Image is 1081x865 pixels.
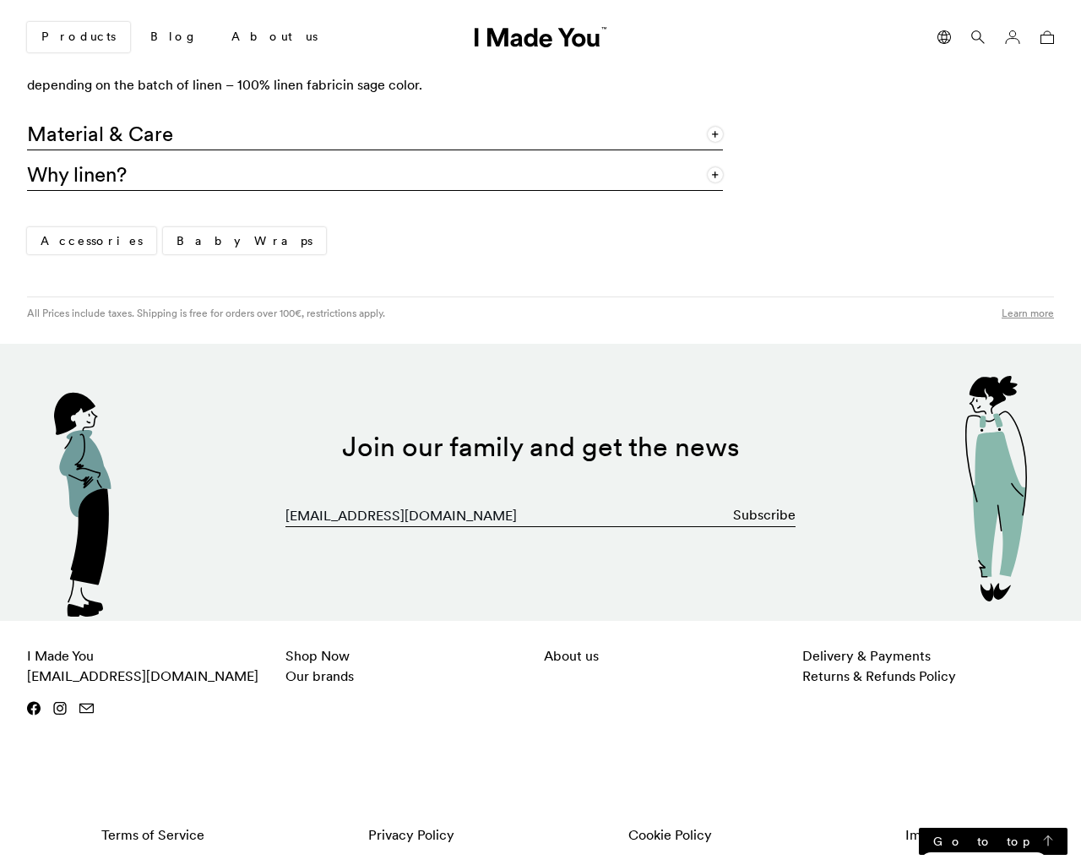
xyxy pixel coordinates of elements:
[285,817,537,852] a: Privacy Policy
[285,647,350,664] a: Shop Now
[802,817,1054,852] a: Imprint
[544,647,599,664] a: About us
[90,431,991,463] h2: Join our family and get the news
[27,817,279,852] a: Terms of Service
[802,667,956,684] a: Returns & Refunds Policy
[919,828,1067,855] a: Go to top
[343,76,422,93] span: in sage color.
[802,647,931,664] a: Delivery & Payments
[285,667,354,684] a: Our brands
[27,227,156,254] a: Accessories
[27,667,258,684] a: [EMAIL_ADDRESS][DOMAIN_NAME]
[218,23,331,52] a: About us
[27,306,385,320] p: All Prices include taxes. Shipping is free for orders over 100€, restrictions apply.
[733,498,796,531] button: Subscribe
[27,54,534,95] p: Hand-sewn in a small town in [GEOGRAPHIC_DATA]. Color may vary slightly depending on the batch of...
[27,22,130,52] a: Products
[27,646,279,685] p: I Made You
[1002,306,1054,320] a: Learn more
[544,817,796,852] a: Cookie Policy
[27,150,723,191] a: Why linen?
[137,23,211,52] a: Blog
[163,227,326,254] a: Baby Wraps
[27,110,723,150] a: Material & Care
